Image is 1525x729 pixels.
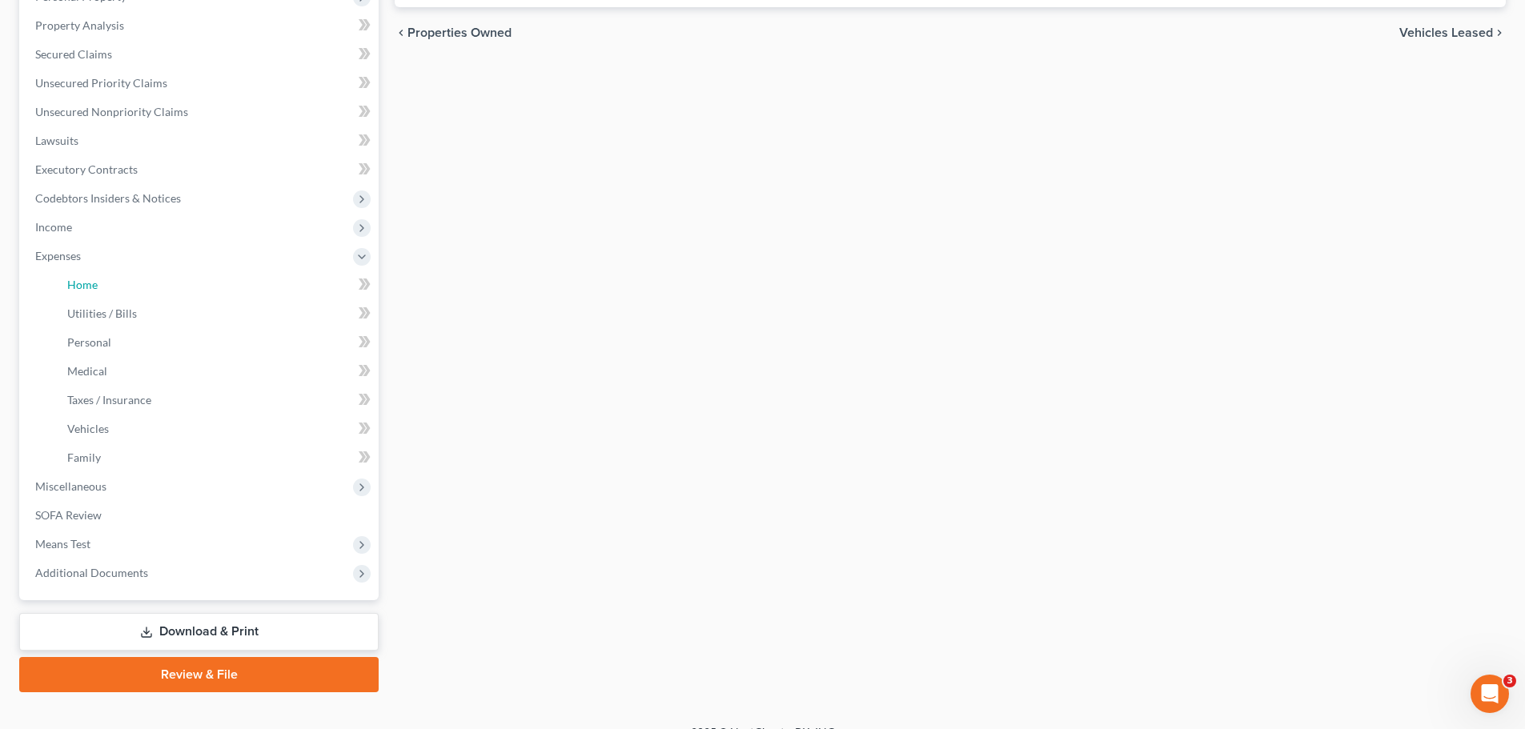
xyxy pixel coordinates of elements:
[67,278,98,291] span: Home
[67,451,101,464] span: Family
[22,69,379,98] a: Unsecured Priority Claims
[67,422,109,435] span: Vehicles
[54,386,379,415] a: Taxes / Insurance
[35,134,78,147] span: Lawsuits
[1471,675,1509,713] iframe: Intercom live chat
[35,479,106,493] span: Miscellaneous
[35,105,188,118] span: Unsecured Nonpriority Claims
[22,155,379,184] a: Executory Contracts
[1399,26,1506,39] button: Vehicles Leased chevron_right
[35,537,90,551] span: Means Test
[67,306,137,320] span: Utilities / Bills
[19,657,379,692] a: Review & File
[1399,26,1493,39] span: Vehicles Leased
[35,47,112,61] span: Secured Claims
[35,162,138,176] span: Executory Contracts
[19,613,379,651] a: Download & Print
[395,26,512,39] button: chevron_left Properties Owned
[54,270,379,299] a: Home
[22,40,379,69] a: Secured Claims
[54,443,379,472] a: Family
[35,249,81,262] span: Expenses
[35,18,124,32] span: Property Analysis
[395,26,407,39] i: chevron_left
[1493,26,1506,39] i: chevron_right
[54,415,379,443] a: Vehicles
[35,76,167,90] span: Unsecured Priority Claims
[35,508,102,522] span: SOFA Review
[54,357,379,386] a: Medical
[67,364,107,378] span: Medical
[35,566,148,579] span: Additional Documents
[54,299,379,328] a: Utilities / Bills
[35,220,72,234] span: Income
[22,98,379,126] a: Unsecured Nonpriority Claims
[407,26,512,39] span: Properties Owned
[22,11,379,40] a: Property Analysis
[22,501,379,530] a: SOFA Review
[22,126,379,155] a: Lawsuits
[1503,675,1516,687] span: 3
[67,335,111,349] span: Personal
[67,393,151,407] span: Taxes / Insurance
[54,328,379,357] a: Personal
[35,191,181,205] span: Codebtors Insiders & Notices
